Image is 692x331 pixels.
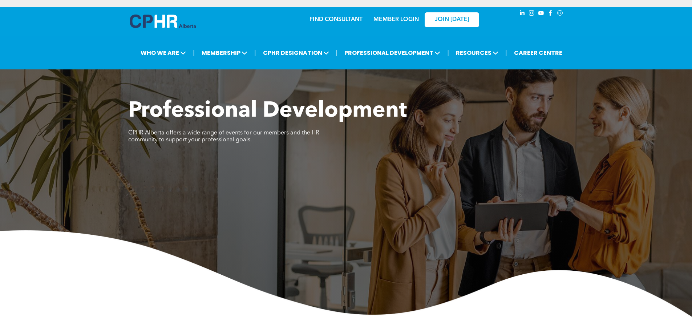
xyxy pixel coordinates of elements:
[309,17,363,23] a: FIND CONSULTANT
[512,46,564,60] a: CAREER CENTRE
[518,9,526,19] a: linkedin
[336,45,338,60] li: |
[505,45,507,60] li: |
[537,9,545,19] a: youtube
[454,46,501,60] span: RESOURCES
[138,46,188,60] span: WHO WE ARE
[199,46,250,60] span: MEMBERSHIP
[261,46,331,60] span: CPHR DESIGNATION
[193,45,195,60] li: |
[447,45,449,60] li: |
[528,9,536,19] a: instagram
[254,45,256,60] li: |
[547,9,555,19] a: facebook
[435,16,469,23] span: JOIN [DATE]
[373,17,419,23] a: MEMBER LOGIN
[130,15,196,28] img: A blue and white logo for cp alberta
[425,12,479,27] a: JOIN [DATE]
[556,9,564,19] a: Social network
[128,100,407,122] span: Professional Development
[128,130,319,143] span: CPHR Alberta offers a wide range of events for our members and the HR community to support your p...
[342,46,442,60] span: PROFESSIONAL DEVELOPMENT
